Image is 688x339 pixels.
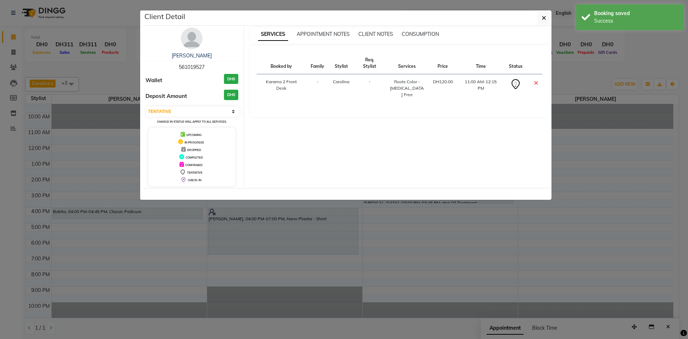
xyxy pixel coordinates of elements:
[386,52,429,74] th: Services
[145,92,187,100] span: Deposit Amount
[354,52,385,74] th: Req. Stylist
[224,90,238,100] h3: DH0
[224,74,238,84] h3: DH0
[257,52,307,74] th: Booked by
[457,74,505,103] td: 11:00 AM-12:15 PM
[172,52,212,59] a: [PERSON_NAME]
[257,74,307,103] td: Karama 2 Front Desk
[187,148,201,152] span: DROPPED
[354,74,385,103] td: -
[297,31,350,37] span: APPOINTMENT NOTES
[505,52,527,74] th: Status
[594,10,678,17] div: Booking saved
[186,133,202,137] span: UPCOMING
[188,178,201,182] span: CHECK-IN
[144,11,185,22] h5: Client Detail
[333,79,349,84] span: Carolina
[433,79,453,85] div: DH120.00
[358,31,393,37] span: CLIENT NOTES
[181,28,202,49] img: avatar
[594,17,678,25] div: Success
[457,52,505,74] th: Time
[145,76,162,85] span: Wallet
[306,52,329,74] th: Family
[306,74,329,103] td: -
[185,141,204,144] span: IN PROGRESS
[179,64,205,70] span: 561019527
[429,52,457,74] th: Price
[157,120,227,123] small: Change in status will apply to all services.
[186,156,203,159] span: COMPLETED
[187,171,202,174] span: TENTATIVE
[329,52,354,74] th: Stylist
[185,163,202,167] span: CONFIRMED
[390,79,424,98] div: Roots Color - [MEDICAL_DATA] Free
[402,31,439,37] span: CONSUMPTION
[258,28,288,41] span: SERVICES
